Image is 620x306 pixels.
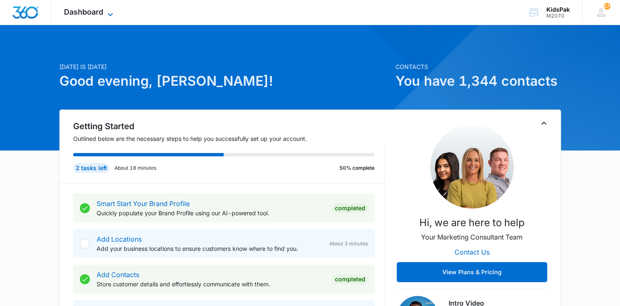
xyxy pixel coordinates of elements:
[73,134,385,143] p: Outlined below are the necessary steps to help you successfully set up your account.
[539,118,549,128] button: Toggle Collapse
[73,163,110,173] div: 2 tasks left
[97,199,190,208] a: Smart Start Your Brand Profile
[73,120,385,133] h2: Getting Started
[339,164,375,172] p: 50% complete
[421,232,523,242] p: Your Marketing Consultant Team
[604,3,610,10] span: 172
[97,270,139,279] a: Add Contacts
[395,71,561,91] h1: You have 1,344 contacts
[97,244,323,253] p: Add your business locations to ensure customers know where to find you.
[97,235,142,243] a: Add Locations
[59,62,390,71] p: [DATE] is [DATE]
[546,6,570,13] div: account name
[446,242,498,262] button: Contact Us
[546,13,570,19] div: account id
[397,262,547,282] button: View Plans & Pricing
[332,274,368,284] div: Completed
[395,62,561,71] p: Contacts
[59,71,390,91] h1: Good evening, [PERSON_NAME]!
[115,164,156,172] p: About 18 minutes
[332,203,368,213] div: Completed
[329,240,368,247] span: About 3 minutes
[604,3,610,10] div: notifications count
[97,209,326,217] p: Quickly populate your Brand Profile using our AI-powered tool.
[64,8,103,16] span: Dashboard
[97,280,326,288] p: Store customer details and effortlessly communicate with them.
[419,215,525,230] p: Hi, we are here to help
